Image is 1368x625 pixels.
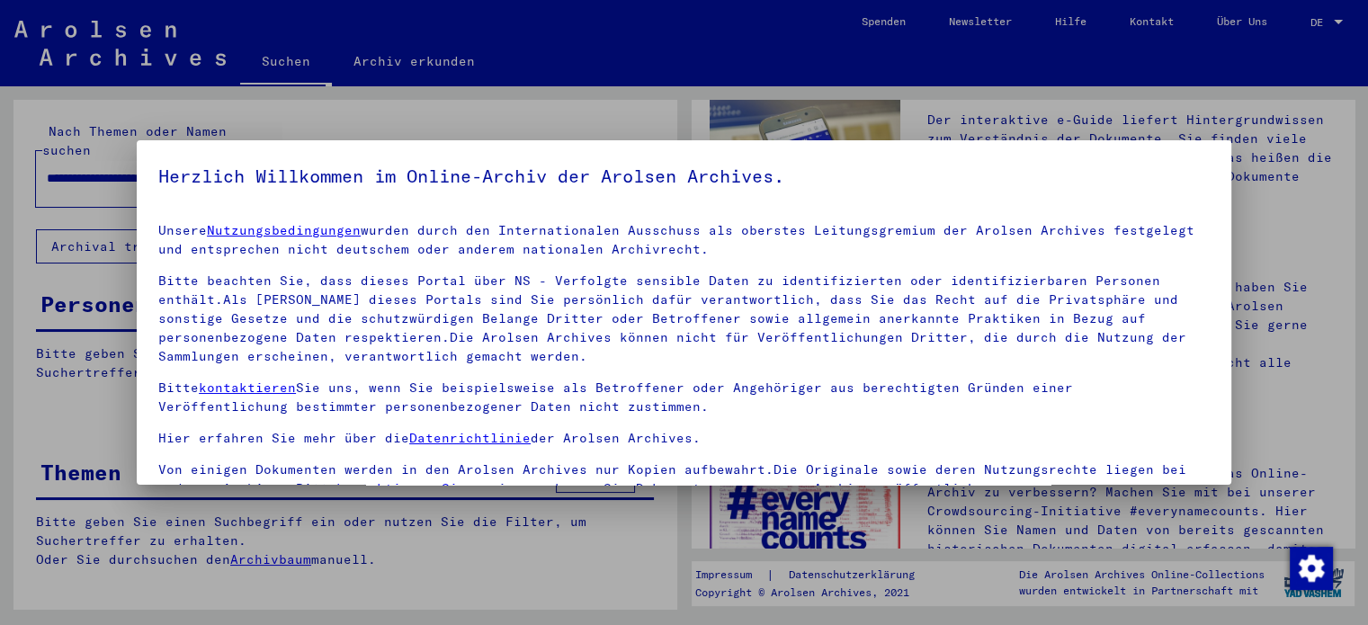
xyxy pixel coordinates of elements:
p: Hier erfahren Sie mehr über die der Arolsen Archives. [158,429,1210,448]
a: Nutzungsbedingungen [207,222,361,238]
a: kontaktieren [199,379,296,396]
p: Unsere wurden durch den Internationalen Ausschuss als oberstes Leitungsgremium der Arolsen Archiv... [158,221,1210,259]
p: Bitte beachten Sie, dass dieses Portal über NS - Verfolgte sensible Daten zu identifizierten oder... [158,272,1210,366]
h5: Herzlich Willkommen im Online-Archiv der Arolsen Archives. [158,162,1210,191]
p: Bitte Sie uns, wenn Sie beispielsweise als Betroffener oder Angehöriger aus berechtigten Gründen ... [158,379,1210,416]
a: kontaktieren Sie uns [336,480,498,496]
div: Zustimmung ändern [1289,546,1332,589]
img: Zustimmung ändern [1290,547,1333,590]
a: Datenrichtlinie [409,430,531,446]
p: Von einigen Dokumenten werden in den Arolsen Archives nur Kopien aufbewahrt.Die Originale sowie d... [158,460,1210,498]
